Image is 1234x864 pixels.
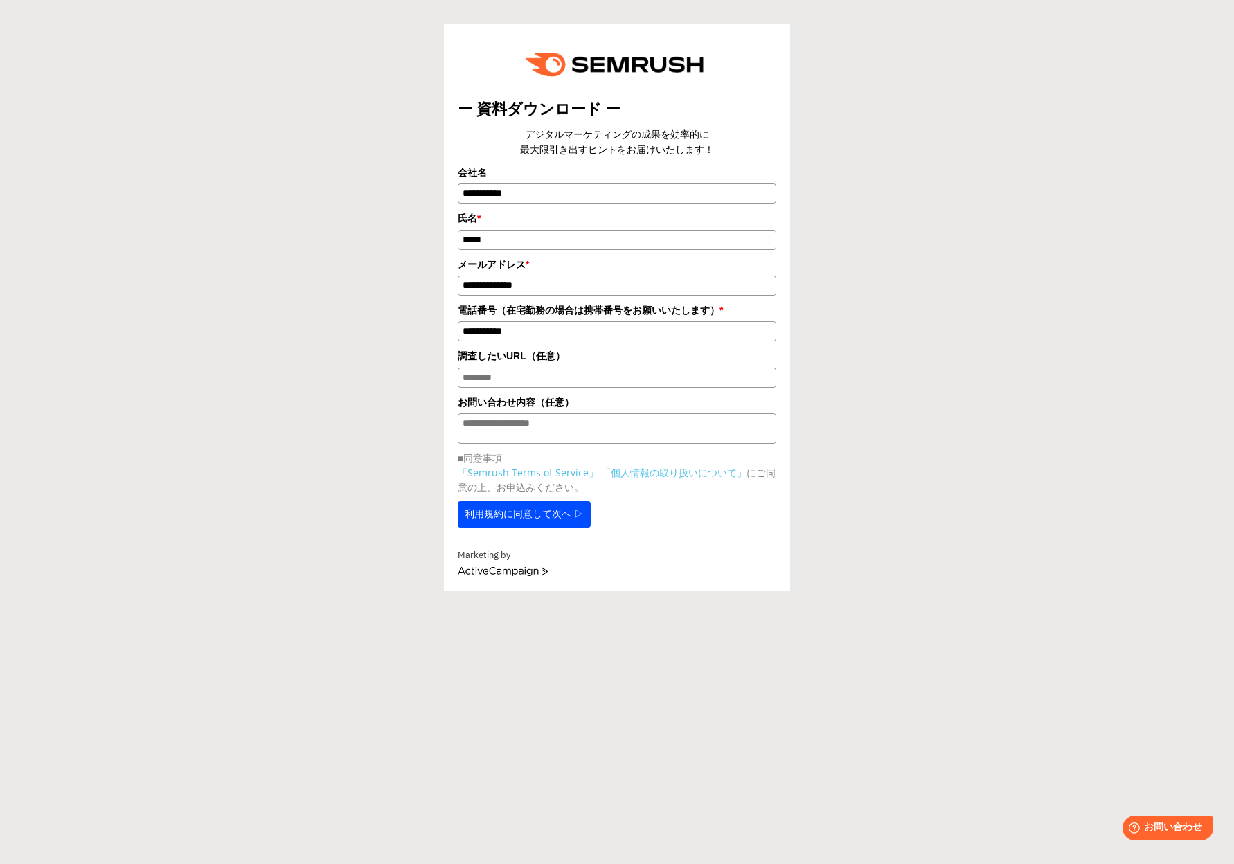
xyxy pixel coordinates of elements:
[458,98,776,120] title: ー 資料ダウンロード ー
[1111,810,1219,849] iframe: Help widget launcher
[458,465,776,494] p: にご同意の上、お申込みください。
[458,466,598,479] a: 「Semrush Terms of Service」
[458,210,776,226] label: 氏名
[458,165,776,180] label: 会社名
[601,466,746,479] a: 「個人情報の取り扱いについて」
[458,548,776,563] div: Marketing by
[458,451,776,465] p: ■同意事項
[516,38,718,91] img: e6a379fe-ca9f-484e-8561-e79cf3a04b3f.png
[458,348,776,363] label: 調査したいURL（任意）
[458,257,776,272] label: メールアドレス
[458,127,776,158] center: デジタルマーケティングの成果を効率的に 最大限引き出すヒントをお届けいたします！
[458,395,776,410] label: お問い合わせ内容（任意）
[458,501,591,528] button: 利用規約に同意して次へ ▷
[458,303,776,318] label: 電話番号（在宅勤務の場合は携帯番号をお願いいたします）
